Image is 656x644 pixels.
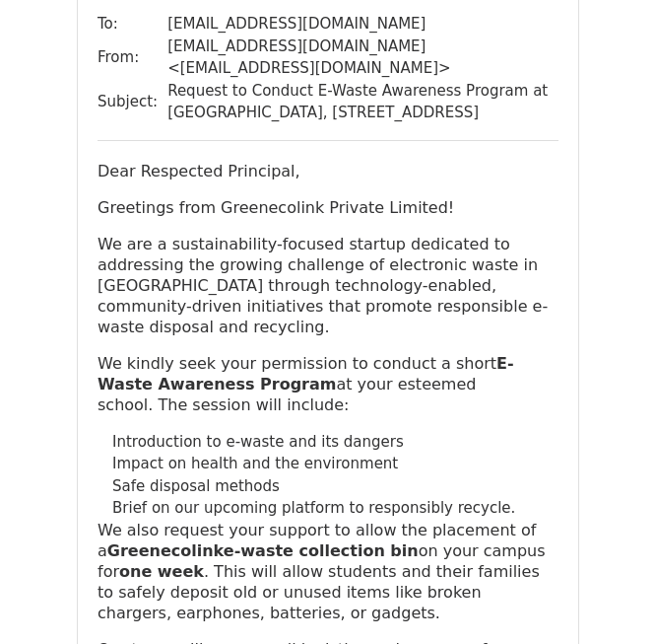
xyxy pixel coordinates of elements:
[98,354,514,394] strong: E-Waste Awareness Program
[167,36,558,80] td: [EMAIL_ADDRESS][DOMAIN_NAME] < [EMAIL_ADDRESS][DOMAIN_NAME] >
[119,562,204,581] strong: one week
[167,80,558,124] td: Request to Conduct E-Waste Awareness Program at [GEOGRAPHIC_DATA], [STREET_ADDRESS]
[98,353,558,415] p: We kindly seek your permission to conduct a short at your esteemed school. The session will include:
[167,13,558,36] td: [EMAIL_ADDRESS][DOMAIN_NAME]
[112,497,558,520] li: Brief on our upcoming platform to responsibly recycle.
[98,36,167,80] td: From:
[558,549,656,644] iframe: Chat Widget
[112,453,558,475] li: Impact on health and the environment
[98,80,167,124] td: Subject:
[98,161,558,181] p: Dear Respected Principal,
[98,13,167,36] td: To:
[112,431,558,454] li: Introduction to e-waste and its dangers
[112,475,558,498] li: Safe disposal methods
[98,520,558,623] p: We also request your support to allow the placement of a on your campus for . This will allow stu...
[98,197,558,218] p: Greetings from Greenecolink Private Limited!
[98,234,558,337] p: We are a sustainability-focused startup dedicated to addressing the growing challenge of electron...
[107,541,224,560] span: Greenecolink
[107,541,419,560] strong: e-waste collection bin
